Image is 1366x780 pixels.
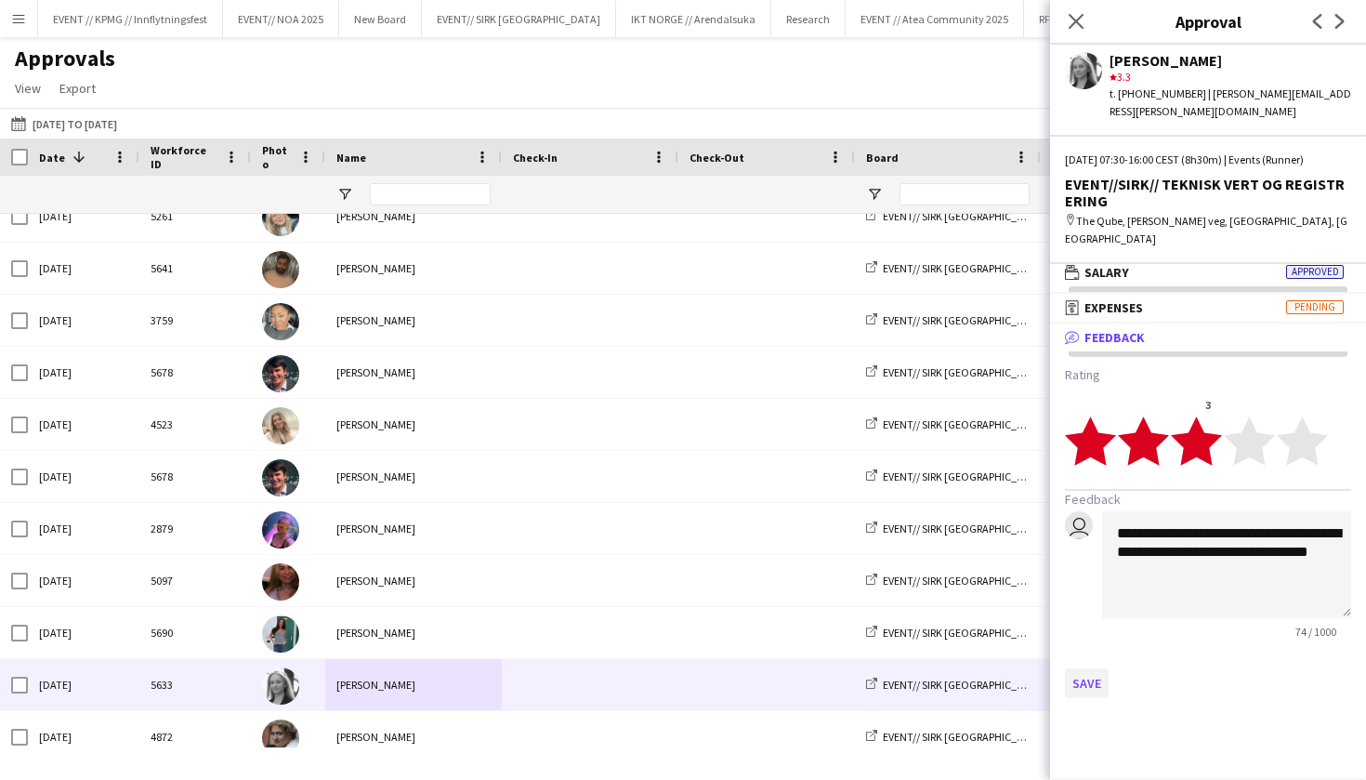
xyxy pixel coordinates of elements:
a: EVENT// SIRK [GEOGRAPHIC_DATA] [866,469,1046,483]
h3: Feedback [1065,491,1351,508]
div: [DATE] [28,347,139,398]
span: Expenses [1084,299,1143,316]
a: EVENT// SIRK [GEOGRAPHIC_DATA] [866,626,1046,640]
a: EVENT// SIRK [GEOGRAPHIC_DATA] [866,678,1046,692]
span: Workforce ID [151,143,217,171]
span: EVENT// SIRK [GEOGRAPHIC_DATA] [883,730,1046,744]
div: [PERSON_NAME] [325,555,502,606]
a: EVENT// SIRK [GEOGRAPHIC_DATA] [866,365,1046,379]
span: Check-In [513,151,558,165]
button: [DATE] to [DATE] [7,112,121,135]
div: [PERSON_NAME] [325,659,502,710]
div: The Qube, [PERSON_NAME] veg, [GEOGRAPHIC_DATA], [GEOGRAPHIC_DATA] [1065,213,1351,246]
a: View [7,76,48,100]
div: [DATE] [28,243,139,294]
span: Check-Out [690,151,744,165]
span: EVENT// SIRK [GEOGRAPHIC_DATA] [883,678,1046,692]
span: EVENT// SIRK [GEOGRAPHIC_DATA] [883,522,1046,535]
img: Eskil Fossum Solhaug [262,355,299,392]
button: Research [771,1,846,37]
button: New Board [339,1,422,37]
div: 4523 [139,399,251,450]
img: Maria Grefberg [262,668,299,705]
div: 5633 [139,659,251,710]
span: 74 / 1000 [1281,625,1351,639]
span: Pending [1286,300,1344,314]
div: [PERSON_NAME] [325,399,502,450]
img: Jesper Roth [262,720,299,757]
input: Board Filter Input [900,183,1030,205]
div: EVENT//SIRK// TEKNISK VERT OG REGISTRERING [1065,176,1351,209]
span: EVENT// SIRK [GEOGRAPHIC_DATA] [883,313,1046,327]
button: EVENT // Atea Community 2025 [846,1,1024,37]
div: [PERSON_NAME] [325,243,502,294]
span: Export [59,80,96,97]
div: [PERSON_NAME] [325,607,502,658]
a: EVENT// SIRK [GEOGRAPHIC_DATA] [866,209,1046,223]
span: Feedback [1084,329,1145,346]
a: EVENT// SIRK [GEOGRAPHIC_DATA] [866,313,1046,327]
span: EVENT// SIRK [GEOGRAPHIC_DATA] [883,417,1046,431]
mat-expansion-panel-header: Feedback [1050,324,1366,351]
div: 2879 [139,503,251,554]
img: Oda Hansson [262,199,299,236]
div: [DATE] 07:30-16:00 CEST (8h30m) | Events (Runner) [1065,152,1351,168]
input: Name Filter Input [370,183,491,205]
div: 3 [1065,398,1351,412]
button: EVENT// SIRK [GEOGRAPHIC_DATA] [422,1,616,37]
a: EVENT// SIRK [GEOGRAPHIC_DATA] [866,730,1046,744]
div: t. [PHONE_NUMBER] | [PERSON_NAME][EMAIL_ADDRESS][PERSON_NAME][DOMAIN_NAME] [1110,86,1351,119]
img: Walid Iqbal [262,251,299,288]
button: EVENT // KPMG // Innflytningsfest [38,1,223,37]
span: EVENT// SIRK [GEOGRAPHIC_DATA] [883,209,1046,223]
span: Salary [1084,264,1129,281]
div: 5678 [139,451,251,502]
span: Approved [1286,265,1344,279]
mat-expansion-panel-header: ExpensesPending [1050,294,1366,322]
div: [DATE] [28,659,139,710]
div: [DATE] [28,503,139,554]
div: 5097 [139,555,251,606]
span: EVENT// SIRK [GEOGRAPHIC_DATA] [883,261,1046,275]
div: [DATE] [28,295,139,346]
a: EVENT// SIRK [GEOGRAPHIC_DATA] [866,261,1046,275]
button: IKT NORGE // Arendalsuka [616,1,771,37]
button: RF // Colorline - BAT [1024,1,1145,37]
div: 5261 [139,191,251,242]
img: Fredrikke Tynning-Bergestuen [262,511,299,549]
img: Jenny Gjøstøl [262,615,299,653]
h3: Rating [1065,366,1351,383]
span: Name [336,151,366,165]
img: Eskil Fossum Solhaug [262,459,299,496]
div: [DATE] [28,451,139,502]
button: Save [1065,668,1109,698]
img: Vanessa Riise Naas [262,407,299,444]
span: EVENT// SIRK [GEOGRAPHIC_DATA] [883,365,1046,379]
button: EVENT// NOA 2025 [223,1,339,37]
div: 4872 [139,711,251,762]
div: [DATE] [28,607,139,658]
span: View [15,80,41,97]
div: [PERSON_NAME] [325,347,502,398]
span: Photo [262,143,292,171]
button: Open Filter Menu [336,186,353,203]
div: Feedback [1050,351,1366,713]
h3: Approval [1050,9,1366,33]
div: [PERSON_NAME] [325,451,502,502]
mat-expansion-panel-header: SalaryApproved [1050,258,1366,286]
img: Daniela Alejandra Eriksen Stenvadet [262,303,299,340]
div: 5641 [139,243,251,294]
div: [DATE] [28,555,139,606]
div: 3.3 [1110,69,1351,86]
a: EVENT// SIRK [GEOGRAPHIC_DATA] [866,417,1046,431]
span: EVENT// SIRK [GEOGRAPHIC_DATA] [883,469,1046,483]
div: [PERSON_NAME] [325,191,502,242]
span: Board [866,151,899,165]
button: Open Filter Menu [866,186,883,203]
div: 3759 [139,295,251,346]
div: [PERSON_NAME] [325,503,502,554]
a: Export [52,76,103,100]
span: Date [39,151,65,165]
div: [DATE] [28,191,139,242]
img: Mathilde Bårreng [262,563,299,601]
